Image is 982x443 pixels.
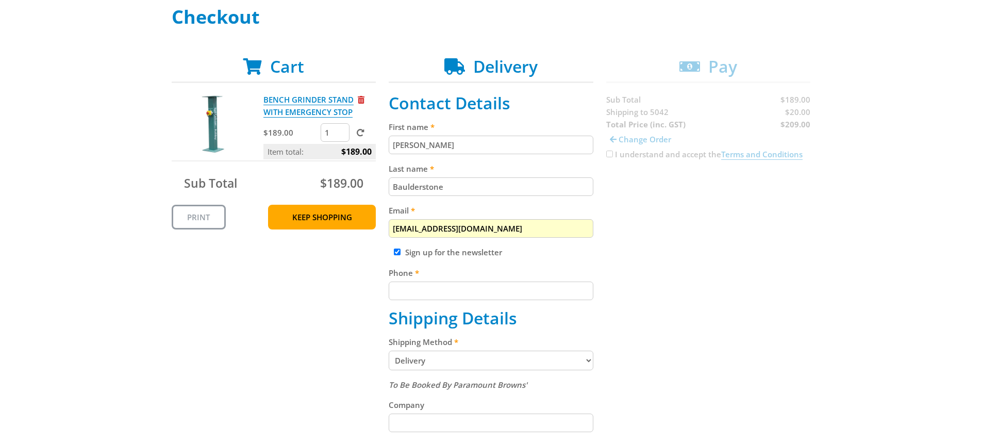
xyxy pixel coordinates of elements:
input: Please enter your last name. [389,177,593,196]
p: $189.00 [263,126,319,139]
a: Keep Shopping [268,205,376,229]
img: BENCH GRINDER STAND WITH EMERGENCY STOP [181,93,243,155]
label: Phone [389,267,593,279]
input: Please enter your email address. [389,219,593,238]
label: Last name [389,162,593,175]
select: Please select a shipping method. [389,351,593,370]
span: $189.00 [341,144,372,159]
label: Email [389,204,593,217]
p: Item total: [263,144,376,159]
label: First name [389,121,593,133]
span: $189.00 [320,175,363,191]
em: To Be Booked By Paramount Browns' [389,380,527,390]
h2: Contact Details [389,93,593,113]
a: Print [172,205,226,229]
a: Remove from cart [358,94,364,105]
label: Company [389,399,593,411]
label: Sign up for the newsletter [405,247,502,257]
h2: Shipping Details [389,308,593,328]
label: Shipping Method [389,336,593,348]
a: BENCH GRINDER STAND WITH EMERGENCY STOP [263,94,354,118]
input: Please enter your telephone number. [389,282,593,300]
span: Sub Total [184,175,237,191]
input: Please enter your first name. [389,136,593,154]
h1: Checkout [172,7,811,27]
span: Delivery [473,55,538,77]
span: Cart [270,55,304,77]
